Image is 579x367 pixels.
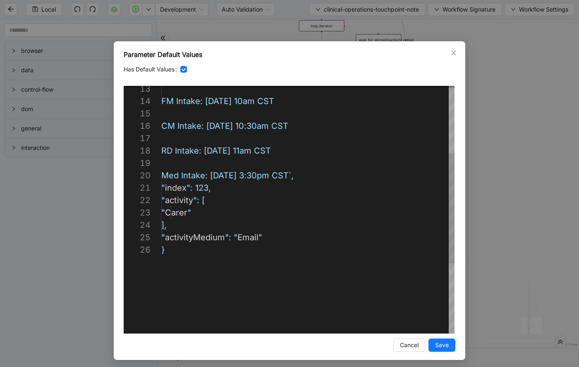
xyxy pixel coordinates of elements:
[124,206,151,219] div: 23
[124,144,151,157] div: 18
[400,341,419,350] span: Cancel
[435,341,449,350] span: Save
[124,95,151,107] div: 14
[124,120,151,132] div: 16
[124,194,151,206] div: 22
[450,50,457,56] span: close
[165,208,187,218] span: Carer
[161,96,274,106] span: FM Intake: [DATE] 10am CST
[393,339,425,352] button: Cancel
[124,107,151,120] div: 15
[124,169,151,182] div: 20
[193,195,205,205] span: ": [
[165,232,225,242] span: activityMedium
[428,339,455,352] button: Save
[161,121,288,131] span: CM Intake: [DATE] 10:30am CST
[124,231,151,244] div: 25
[165,195,193,205] span: activity
[161,220,167,230] span: ],
[187,208,191,218] span: "
[165,183,187,193] span: index
[124,182,151,194] div: 21
[225,232,237,242] span: ": "
[124,157,151,169] div: 19
[124,132,151,144] div: 17
[161,245,165,255] span: }
[161,195,165,205] span: "
[237,232,258,242] span: Email
[161,146,271,156] span: RD Intake: [DATE] 11am CST
[449,48,458,57] button: Close
[187,183,211,193] span: ": 123,
[124,244,151,256] div: 26
[124,219,151,231] div: 24
[161,232,165,242] span: "
[161,208,165,218] span: "
[161,183,165,193] span: "
[161,170,294,180] span: Med Intake: [DATE] 3:30pm CST`,
[124,83,151,95] div: 13
[258,232,262,242] span: "
[124,50,455,59] div: Parameter Default Values
[124,65,175,74] span: Has Default Values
